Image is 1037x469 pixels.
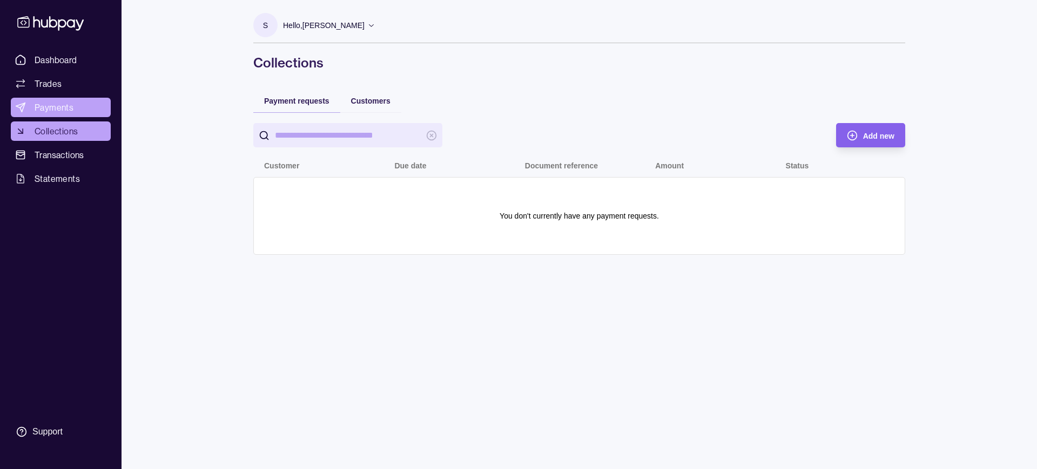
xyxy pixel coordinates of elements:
p: You don't currently have any payment requests. [500,210,659,222]
p: Status [786,161,809,170]
a: Support [11,420,111,443]
a: Dashboard [11,50,111,70]
span: Add new [863,132,894,140]
a: Payments [11,98,111,117]
p: S [263,19,268,31]
p: Amount [655,161,684,170]
span: Statements [35,172,80,185]
p: Due date [394,161,426,170]
h1: Collections [253,54,905,71]
p: Hello, [PERSON_NAME] [283,19,365,31]
span: Transactions [35,148,84,161]
span: Payment requests [264,97,329,105]
p: Document reference [525,161,598,170]
span: Payments [35,101,73,114]
div: Support [32,426,63,438]
input: search [275,123,421,147]
a: Statements [11,169,111,188]
button: Add new [836,123,905,147]
span: Trades [35,77,62,90]
span: Customers [351,97,390,105]
a: Collections [11,121,111,141]
span: Collections [35,125,78,138]
a: Transactions [11,145,111,165]
span: Dashboard [35,53,77,66]
a: Trades [11,74,111,93]
p: Customer [264,161,299,170]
